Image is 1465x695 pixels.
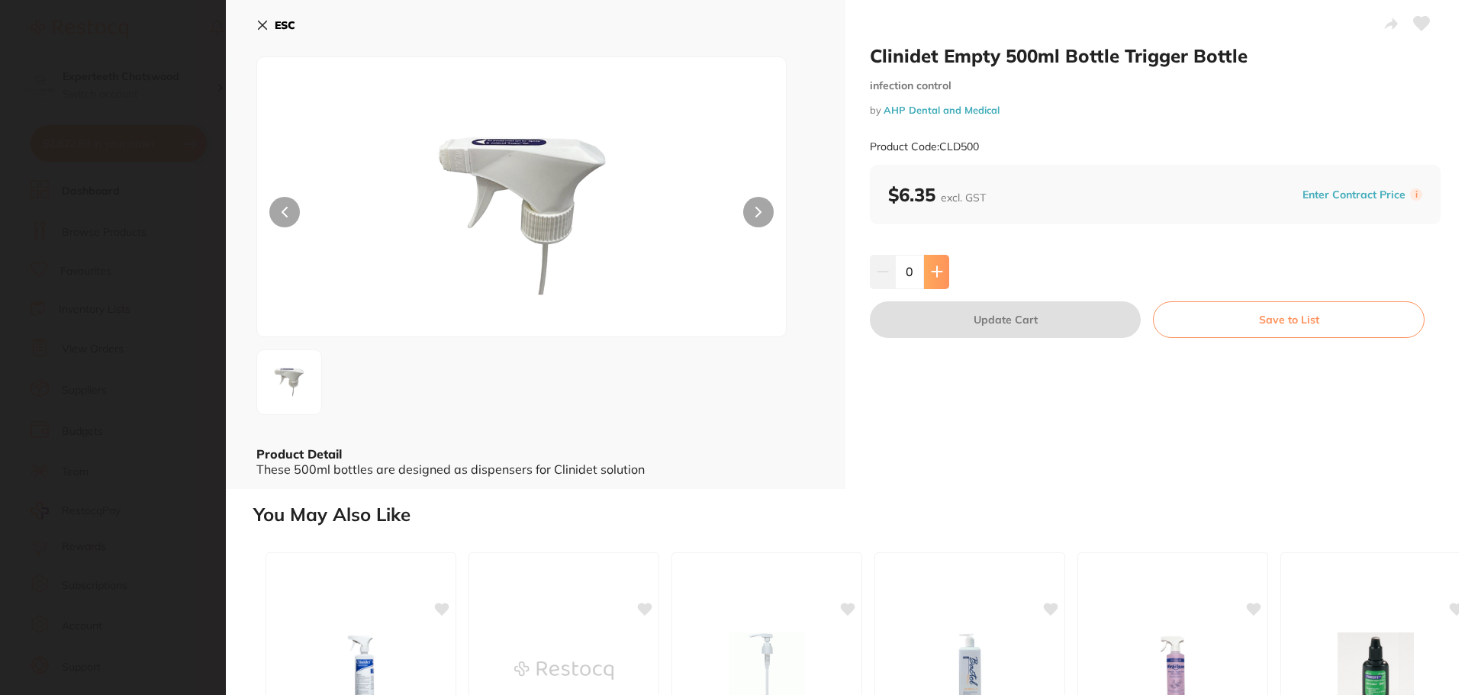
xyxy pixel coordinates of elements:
[941,191,986,204] span: excl. GST
[1410,188,1422,201] label: i
[256,462,815,476] div: These 500ml bottles are designed as dispensers for Clinidet solution
[870,140,979,153] small: Product Code: CLD500
[870,301,1141,338] button: Update Cart
[1153,301,1425,338] button: Save to List
[253,504,1459,526] h2: You May Also Like
[256,446,342,462] b: Product Detail
[363,95,681,336] img: LXBuZy01ODIzNg
[275,18,295,32] b: ESC
[262,355,317,410] img: LXBuZy01ODIzNg
[884,104,1000,116] a: AHP Dental and Medical
[870,44,1441,67] h2: Clinidet Empty 500ml Bottle Trigger Bottle
[870,79,1441,92] small: infection control
[1298,188,1410,202] button: Enter Contract Price
[870,105,1441,116] small: by
[256,12,295,38] button: ESC
[888,183,986,206] b: $6.35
